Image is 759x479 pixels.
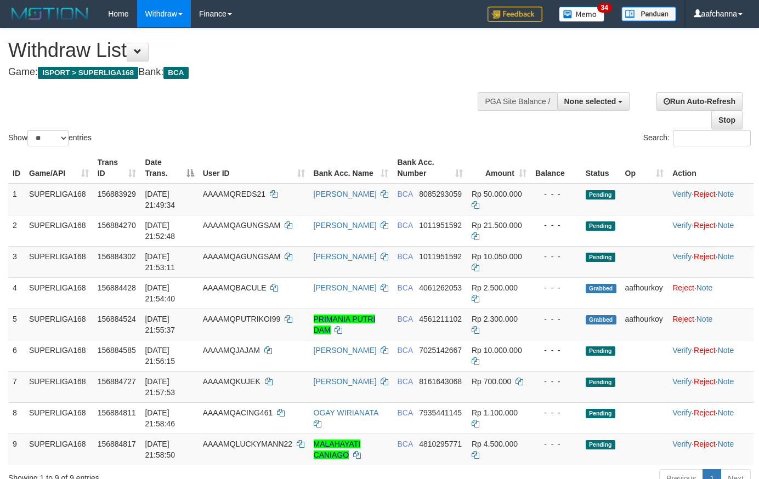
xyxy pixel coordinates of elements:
[535,282,577,293] div: - - -
[419,315,462,323] span: Copy 4561211102 to clipboard
[668,371,754,402] td: · ·
[145,283,175,303] span: [DATE] 21:54:40
[586,409,615,418] span: Pending
[397,315,412,323] span: BCA
[203,346,260,355] span: AAAAMQJAJAM
[314,408,378,417] a: OGAY WIRIANATA
[472,346,522,355] span: Rp 10.000.000
[472,221,522,230] span: Rp 21.500.000
[140,152,198,184] th: Date Trans.: activate to sort column descending
[145,440,175,459] span: [DATE] 21:58:50
[656,92,743,111] a: Run Auto-Refresh
[718,377,734,386] a: Note
[145,408,175,428] span: [DATE] 21:58:46
[672,346,692,355] a: Verify
[668,277,754,309] td: ·
[472,408,518,417] span: Rp 1.100.000
[203,315,281,323] span: AAAAMQPUTRIKOI99
[25,434,93,465] td: SUPERLIGA168
[203,377,260,386] span: AAAAMQKUJEK
[8,215,25,246] td: 2
[535,438,577,449] div: - - -
[419,283,462,292] span: Copy 4061262053 to clipboard
[586,315,616,324] span: Grabbed
[203,408,273,417] span: AAAAMQACING461
[8,371,25,402] td: 7
[586,221,615,231] span: Pending
[25,215,93,246] td: SUPERLIGA168
[718,190,734,198] a: Note
[419,221,462,230] span: Copy 1011951592 to clipboard
[535,313,577,324] div: - - -
[668,309,754,340] td: ·
[621,7,676,21] img: panduan.png
[672,408,692,417] a: Verify
[472,315,518,323] span: Rp 2.300.000
[199,152,309,184] th: User ID: activate to sort column ascending
[98,346,136,355] span: 156884585
[467,152,531,184] th: Amount: activate to sort column ascending
[98,221,136,230] span: 156884270
[8,277,25,309] td: 4
[98,190,136,198] span: 156883929
[145,190,175,209] span: [DATE] 21:49:34
[643,130,751,146] label: Search:
[145,377,175,397] span: [DATE] 21:57:53
[535,251,577,262] div: - - -
[559,7,605,22] img: Button%20Memo.svg
[8,402,25,434] td: 8
[203,440,292,448] span: AAAAMQLUCKYMANN22
[8,5,92,22] img: MOTION_logo.png
[145,252,175,272] span: [DATE] 21:53:11
[397,346,412,355] span: BCA
[419,190,462,198] span: Copy 8085293059 to clipboard
[314,190,377,198] a: [PERSON_NAME]
[586,284,616,293] span: Grabbed
[314,346,377,355] a: [PERSON_NAME]
[8,130,92,146] label: Show entries
[668,246,754,277] td: · ·
[397,221,412,230] span: BCA
[581,152,621,184] th: Status
[694,377,716,386] a: Reject
[419,408,462,417] span: Copy 7935441145 to clipboard
[673,130,751,146] input: Search:
[668,434,754,465] td: · ·
[718,221,734,230] a: Note
[718,408,734,417] a: Note
[98,252,136,261] span: 156884302
[696,283,713,292] a: Note
[203,252,281,261] span: AAAAMQAGUNGSAM
[203,283,267,292] span: AAAAMQBACULE
[25,402,93,434] td: SUPERLIGA168
[8,67,495,78] h4: Game: Bank:
[8,309,25,340] td: 5
[98,377,136,386] span: 156884727
[668,340,754,371] td: · ·
[621,309,669,340] td: aafhourkoy
[145,315,175,334] span: [DATE] 21:55:37
[694,408,716,417] a: Reject
[419,252,462,261] span: Copy 1011951592 to clipboard
[145,346,175,366] span: [DATE] 21:56:15
[535,407,577,418] div: - - -
[478,92,557,111] div: PGA Site Balance /
[672,440,692,448] a: Verify
[8,184,25,215] td: 1
[314,377,377,386] a: [PERSON_NAME]
[8,152,25,184] th: ID
[25,309,93,340] td: SUPERLIGA168
[98,440,136,448] span: 156884817
[668,184,754,215] td: · ·
[25,340,93,371] td: SUPERLIGA168
[25,277,93,309] td: SUPERLIGA168
[535,220,577,231] div: - - -
[8,246,25,277] td: 3
[397,190,412,198] span: BCA
[419,346,462,355] span: Copy 7025142667 to clipboard
[694,252,716,261] a: Reject
[98,283,136,292] span: 156884428
[564,97,616,106] span: None selected
[672,190,692,198] a: Verify
[163,67,188,79] span: BCA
